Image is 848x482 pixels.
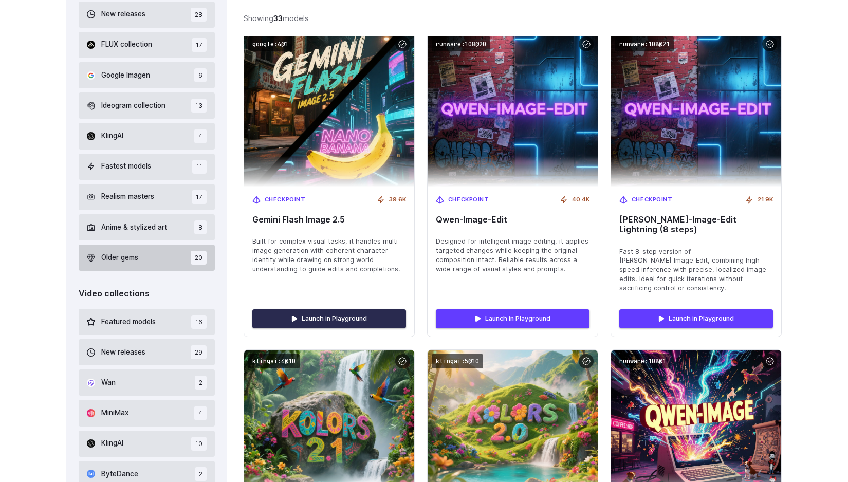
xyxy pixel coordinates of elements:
span: New releases [101,9,145,20]
span: 21.9K [758,195,773,205]
a: Launch in Playground [619,309,773,328]
span: Fast 8-step version of [PERSON_NAME]‑Image‑Edit, combining high-speed inference with precise, loc... [619,247,773,293]
button: Anime & stylized art 8 [79,214,215,240]
span: Checkpoint [632,195,673,205]
code: runware:108@21 [615,36,674,51]
code: runware:108@20 [432,36,490,51]
strong: 33 [273,14,283,23]
span: 17 [192,190,207,204]
span: Fastest models [101,161,151,172]
code: runware:108@1 [615,354,670,369]
button: Older gems 20 [79,245,215,271]
span: 16 [191,315,207,329]
div: Video collections [79,287,215,301]
span: 29 [191,345,207,359]
a: Launch in Playground [436,309,589,328]
span: Gemini Flash Image 2.5 [252,215,406,225]
code: klingai:5@10 [432,354,483,369]
span: Older gems [101,252,138,264]
span: Checkpoint [448,195,489,205]
span: 13 [191,99,207,113]
span: MiniMax [101,407,128,419]
span: 17 [192,38,207,52]
span: Built for complex visual tasks, it handles multi-image generation with coherent character identit... [252,237,406,274]
button: Realism masters 17 [79,184,215,210]
button: Fastest models 11 [79,154,215,180]
span: 8 [194,220,207,234]
img: Gemini Flash Image 2.5 [244,32,414,187]
span: Checkpoint [265,195,306,205]
span: 10 [191,437,207,451]
span: 6 [194,68,207,82]
span: New releases [101,347,145,358]
button: New releases 28 [79,2,215,28]
span: 4 [194,129,207,143]
span: 39.6K [389,195,406,205]
button: KlingAI 10 [79,431,215,457]
span: 28 [191,8,207,22]
span: Ideogram collection [101,100,165,112]
span: Designed for intelligent image editing, it applies targeted changes while keeping the original co... [436,237,589,274]
span: 40.4K [572,195,589,205]
code: google:4@1 [248,36,292,51]
span: FLUX collection [101,39,152,50]
span: Google Imagen [101,70,150,81]
button: FLUX collection 17 [79,32,215,58]
button: Ideogram collection 13 [79,92,215,119]
span: Qwen‑Image‑Edit [436,215,589,225]
span: 2 [195,376,207,390]
div: Showing models [244,12,309,24]
span: 11 [192,160,207,174]
span: 2 [195,467,207,481]
img: Qwen‑Image‑Edit [428,32,598,187]
span: 4 [194,406,207,420]
button: Featured models 16 [79,309,215,335]
span: Wan [101,377,116,388]
span: Featured models [101,317,156,328]
span: [PERSON_NAME]‑Image‑Edit Lightning (8 steps) [619,215,773,234]
span: KlingAI [101,438,123,449]
span: ByteDance [101,469,138,480]
button: KlingAI 4 [79,123,215,149]
button: MiniMax 4 [79,400,215,426]
button: Google Imagen 6 [79,62,215,88]
span: 20 [191,251,207,265]
a: Launch in Playground [252,309,406,328]
span: KlingAI [101,131,123,142]
code: klingai:4@10 [248,354,300,369]
button: Wan 2 [79,369,215,396]
img: Qwen‑Image‑Edit Lightning (8 steps) [611,32,781,187]
button: New releases 29 [79,339,215,365]
span: Anime & stylized art [101,222,167,233]
span: Realism masters [101,191,154,202]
